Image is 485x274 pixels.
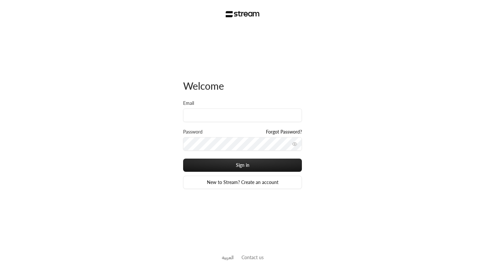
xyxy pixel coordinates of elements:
button: toggle password visibility [289,139,300,149]
label: Password [183,129,203,135]
a: Forgot Password? [266,129,302,135]
a: العربية [222,251,234,263]
img: Stream Logo [226,11,260,17]
a: Contact us [242,255,264,260]
button: Sign in [183,159,302,172]
label: Email [183,100,194,107]
span: Welcome [183,80,224,92]
a: New to Stream? Create an account [183,176,302,189]
button: Contact us [242,254,264,261]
